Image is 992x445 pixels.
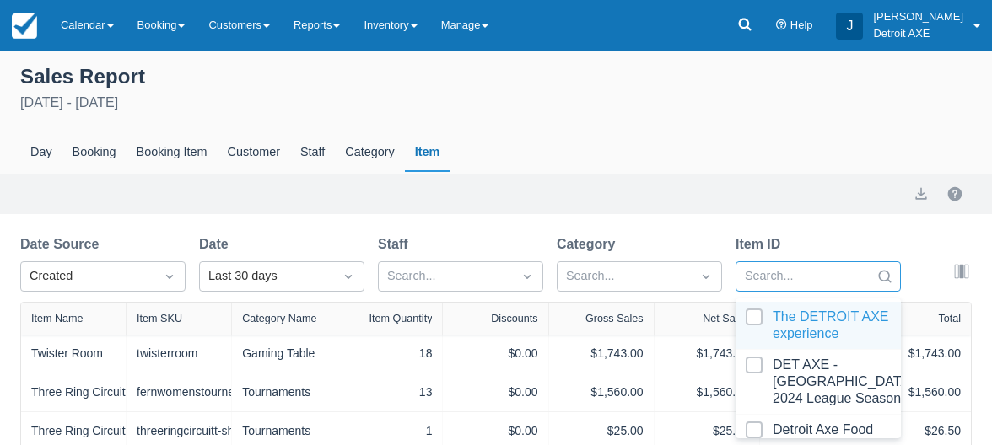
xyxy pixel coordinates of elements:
[585,313,644,324] div: Gross Sales
[348,422,432,440] div: 1
[736,234,787,255] label: Item ID
[31,383,298,401] a: Three Ring Circuit - Women's IATF Major: The Fern
[62,133,127,172] div: Booking
[665,422,749,440] div: $25.00
[20,133,62,172] div: Day
[31,422,218,440] a: Three Ring Circuit T-Shirt Pre-Order
[698,268,714,285] span: Dropdown icon
[31,313,84,324] div: Item Name
[137,313,182,324] div: Item SKU
[137,422,221,440] div: threeringcircuitt-shirtpre-order
[559,383,644,401] div: $1,560.00
[453,383,537,401] div: $0.00
[20,61,972,89] div: Sales Report
[348,345,432,362] div: 18
[938,313,961,324] div: Total
[453,345,537,362] div: $0.00
[491,313,537,324] div: Discounts
[876,422,961,440] div: $26.50
[12,13,37,39] img: checkfront-main-nav-mini-logo.png
[208,267,325,286] div: Last 30 days
[242,313,316,324] div: Category Name
[340,268,357,285] span: Dropdown icon
[559,345,644,362] div: $1,743.00
[242,383,326,401] div: Tournaments
[335,133,404,172] div: Category
[911,184,931,204] button: export
[218,133,290,172] div: Customer
[559,422,644,440] div: $25.00
[876,345,961,362] div: $1,743.00
[30,267,146,286] div: Created
[137,345,221,362] div: twisterroom
[557,234,622,255] label: Category
[836,13,863,40] div: J
[20,234,105,255] label: Date Source
[290,133,335,172] div: Staff
[703,313,749,324] div: Net Sales
[242,345,326,362] div: Gaming Table
[876,383,961,401] div: $1,560.00
[31,345,103,362] a: Twister Room
[369,313,433,324] div: Item Quantity
[665,345,749,362] div: $1,743.00
[137,383,221,401] div: fernwomenstourney
[776,20,787,31] i: Help
[665,383,749,401] div: $1,560.00
[873,8,963,25] p: [PERSON_NAME]
[519,268,536,285] span: Dropdown icon
[20,93,972,113] div: [DATE] - [DATE]
[242,422,326,440] div: Tournaments
[127,133,218,172] div: Booking Item
[873,25,963,42] p: Detroit AXE
[405,133,450,172] div: Item
[348,383,432,401] div: 13
[790,19,813,31] span: Help
[453,422,537,440] div: $0.00
[876,268,893,285] span: Search
[161,268,178,285] span: Dropdown icon
[199,234,235,255] label: Date
[378,234,415,255] label: Staff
